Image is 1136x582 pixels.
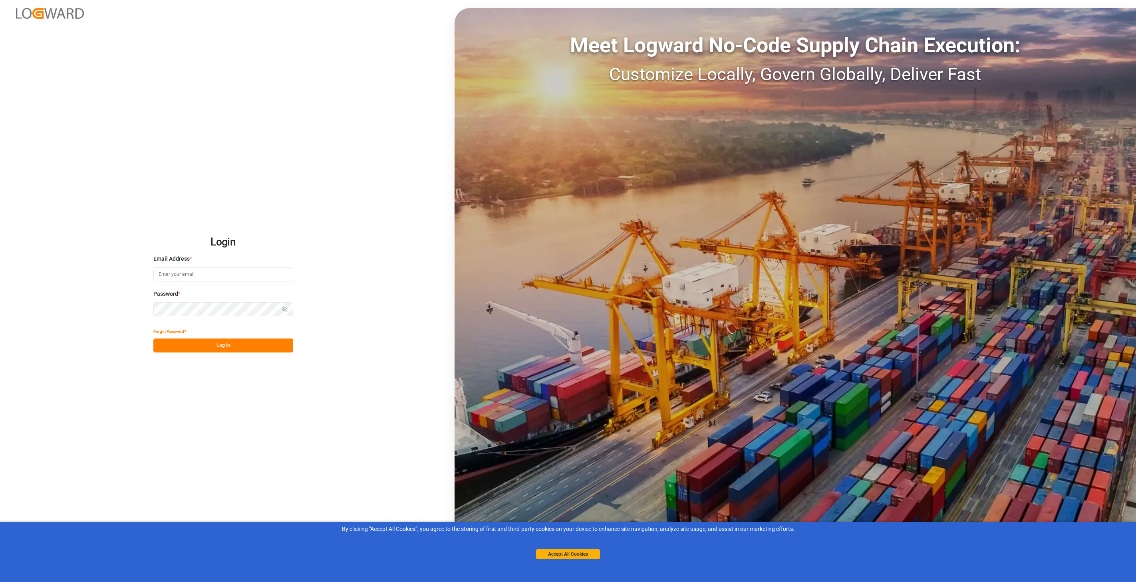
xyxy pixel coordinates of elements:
h2: Login [153,230,293,255]
div: Customize Locally, Govern Globally, Deliver Fast [455,61,1136,87]
div: By clicking "Accept All Cookies”, you agree to the storing of first and third-party cookies on yo... [6,525,1130,533]
span: Password [153,290,178,298]
div: Meet Logward No-Code Supply Chain Execution: [455,30,1136,61]
img: Logward_new_orange.png [16,8,84,19]
button: Accept All Cookies [536,549,600,559]
span: Email Address [153,255,190,263]
button: Log In [153,339,293,352]
input: Enter your email [153,267,293,281]
button: Forgot Password? [153,325,186,339]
